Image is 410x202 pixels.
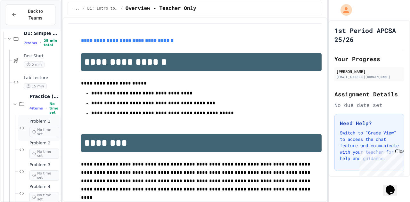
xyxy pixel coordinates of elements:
div: Chat with us now!Close [3,3,44,41]
div: My Account [334,3,354,17]
div: [PERSON_NAME] [336,69,402,74]
iframe: chat widget [383,176,404,196]
span: ... [73,6,80,11]
h2: Your Progress [334,54,404,63]
h3: Need Help? [340,119,399,127]
iframe: chat widget [357,149,404,176]
span: / [82,6,85,11]
p: Switch to "Grade View" to access the chat feature and communicate with your teacher for help and ... [340,130,399,162]
span: D1: Intro to APCSA [87,6,118,11]
div: No due date set [334,101,404,109]
div: [EMAIL_ADDRESS][DOMAIN_NAME] [336,75,402,79]
h1: 1st Period APCSA 25/26 [334,26,404,44]
span: Back to Teams [21,8,50,21]
span: / [121,6,123,11]
h2: Assignment Details [334,90,404,99]
span: Overview - Teacher Only [126,5,196,12]
button: Back to Teams [6,4,55,25]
